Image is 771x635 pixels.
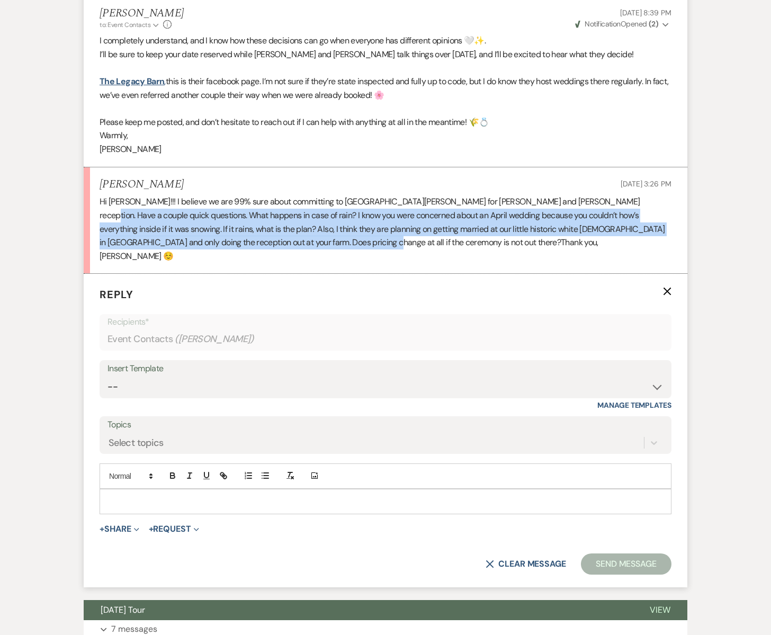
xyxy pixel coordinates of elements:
[149,525,199,533] button: Request
[100,525,139,533] button: Share
[581,553,671,575] button: Send Message
[100,195,671,263] div: Hi [PERSON_NAME]!!! I believe we are 99% sure about committing to [GEOGRAPHIC_DATA][PERSON_NAME] ...
[84,600,633,620] button: [DATE] Tour
[100,288,133,301] span: Reply
[149,525,154,533] span: +
[575,19,658,29] span: Opened
[100,178,184,191] h5: [PERSON_NAME]
[107,417,664,433] label: Topics
[100,21,150,29] span: to: Event Contacts
[486,560,566,568] button: Clear message
[101,604,145,615] span: [DATE] Tour
[650,604,670,615] span: View
[649,19,658,29] strong: ( 2 )
[107,315,664,329] p: Recipients*
[100,115,671,129] p: Please keep me posted, and don’t hesitate to reach out if I can help with anything at all in the ...
[620,8,671,17] span: [DATE] 8:39 PM
[100,525,104,533] span: +
[100,142,671,156] p: [PERSON_NAME]
[107,361,664,377] div: Insert Template
[621,179,671,189] span: [DATE] 3:26 PM
[597,400,671,410] a: Manage Templates
[100,48,671,61] p: I’ll be sure to keep your date reserved while [PERSON_NAME] and [PERSON_NAME] talk things over [D...
[100,7,184,20] h5: [PERSON_NAME]
[100,129,671,142] p: Warmly,
[175,332,254,346] span: ( [PERSON_NAME] )
[100,20,160,30] button: to: Event Contacts
[164,76,165,87] a: ,
[100,76,164,87] a: The Legacy Barn
[109,435,164,450] div: Select topics
[585,19,620,29] span: Notification
[100,75,671,102] p: this is their facebook page. I’m not sure if they’re state inspected and fully up to code, but I ...
[100,34,671,48] p: I completely understand, and I know how these decisions can go when everyone has different opinio...
[633,600,687,620] button: View
[107,329,664,350] div: Event Contacts
[573,19,671,30] button: NotificationOpened (2)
